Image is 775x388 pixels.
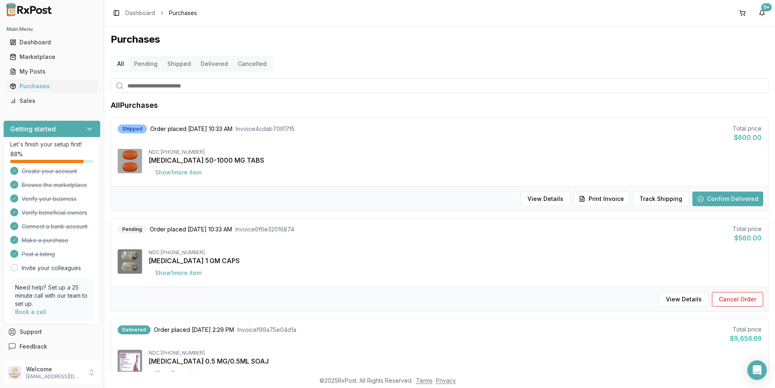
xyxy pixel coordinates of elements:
[733,225,762,233] div: Total price
[761,3,772,11] div: 9+
[169,9,197,17] span: Purchases
[118,124,147,133] div: Shipped
[712,292,763,307] button: Cancel Order
[149,350,762,356] div: NDC: [PHONE_NUMBER]
[3,80,101,93] button: Purchases
[118,325,151,334] div: Delivered
[26,373,83,380] p: [EMAIL_ADDRESS][DOMAIN_NAME]
[149,149,762,155] div: NDC: [PHONE_NUMBER]
[149,155,762,165] div: [MEDICAL_DATA] 50-1000 MG TABS
[118,350,142,374] img: Wegovy 0.5 MG/0.5ML SOAJ
[730,334,762,343] div: $9,656.69
[3,65,101,78] button: My Posts
[149,266,208,280] button: Show1more item
[149,366,212,381] button: Show7more items
[436,377,456,384] a: Privacy
[129,57,162,70] button: Pending
[154,326,234,334] span: Order placed [DATE] 2:29 PM
[22,209,87,217] span: Verify beneficial owners
[149,249,762,256] div: NDC: [PHONE_NUMBER]
[22,236,68,244] span: Make a purchase
[10,150,23,158] span: 88 %
[755,7,768,20] button: 9+
[659,292,709,307] button: View Details
[10,53,94,61] div: Marketplace
[149,256,762,266] div: [MEDICAL_DATA] 1 GM CAPS
[730,325,762,334] div: Total price
[416,377,433,384] a: Terms
[22,167,77,175] span: Create your account
[7,26,97,33] h2: Main Menu
[150,125,232,133] span: Order placed [DATE] 10:33 AM
[574,192,629,206] button: Print Invoice
[10,82,94,90] div: Purchases
[633,192,689,206] button: Track Shipping
[3,36,101,49] button: Dashboard
[111,33,768,46] h1: Purchases
[733,133,762,142] div: $600.00
[10,140,94,148] p: Let's finish your setup first!
[111,100,158,111] h1: All Purchases
[733,124,762,133] div: Total price
[149,165,208,180] button: Show1more item
[112,57,129,70] button: All
[747,360,767,380] div: Open Intercom Messenger
[3,50,101,63] button: Marketplace
[10,68,94,76] div: My Posts
[235,225,294,233] span: Invoice 6f6e32016874
[22,264,81,272] a: Invite your colleagues
[26,365,83,373] p: Welcome
[3,3,55,16] img: RxPost Logo
[7,94,97,108] a: Sales
[196,57,233,70] button: Delivered
[8,366,21,379] img: User avatar
[15,308,46,315] a: Book a call
[10,124,56,134] h3: Getting started
[125,9,197,17] nav: breadcrumb
[149,356,762,366] div: [MEDICAL_DATA] 0.5 MG/0.5ML SOAJ
[10,97,94,105] div: Sales
[733,233,762,243] div: $560.00
[3,94,101,107] button: Sales
[20,342,47,351] span: Feedback
[237,326,296,334] span: Invoice f99a75e04d1a
[22,222,88,231] span: Connect a bank account
[22,250,55,258] span: Post a listing
[10,38,94,46] div: Dashboard
[7,64,97,79] a: My Posts
[150,225,232,233] span: Order placed [DATE] 10:33 AM
[3,339,101,354] button: Feedback
[118,225,147,234] div: Pending
[118,249,142,274] img: Vascepa 1 GM CAPS
[236,125,295,133] span: Invoice 4cdab70917f5
[125,9,155,17] a: Dashboard
[521,192,570,206] button: View Details
[15,283,89,308] p: Need help? Set up a 25 minute call with our team to set up.
[162,57,196,70] button: Shipped
[692,192,763,206] button: Confirm Delivered
[7,35,97,50] a: Dashboard
[118,149,142,173] img: Janumet 50-1000 MG TABS
[22,181,87,189] span: Browse the marketplace
[7,79,97,94] a: Purchases
[3,325,101,339] button: Support
[22,195,77,203] span: Verify your business
[233,57,271,70] button: Cancelled
[7,50,97,64] a: Marketplace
